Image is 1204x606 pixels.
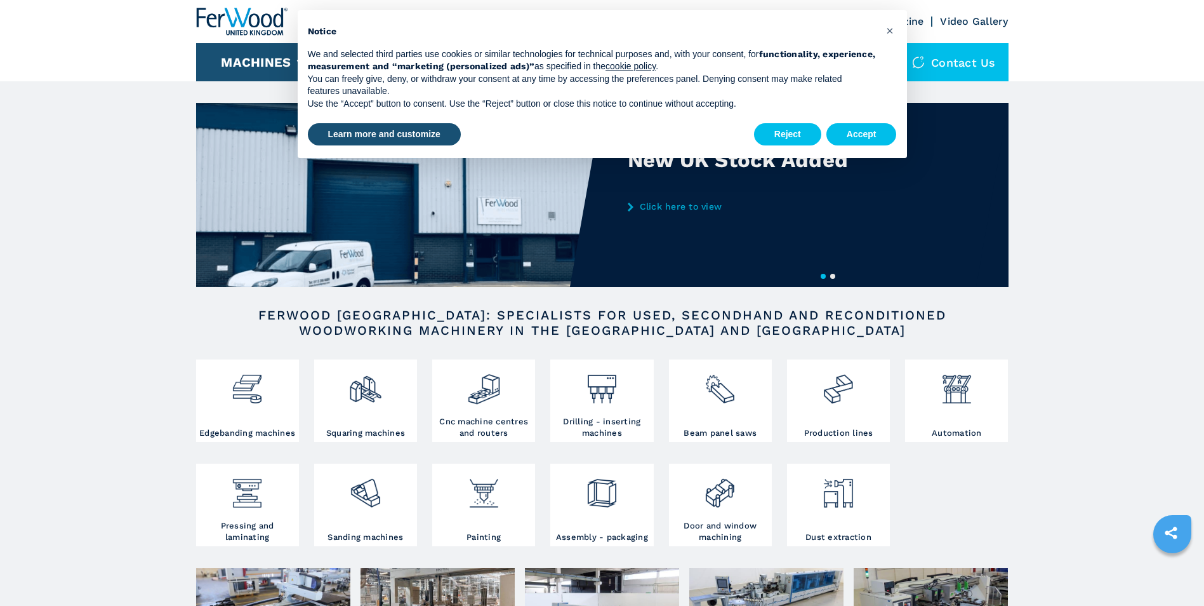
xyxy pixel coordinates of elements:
[432,464,535,546] a: Painting
[821,363,855,406] img: linee_di_produzione_2.png
[221,55,291,70] button: Machines
[703,467,737,510] img: lavorazione_porte_finestre_2.png
[899,43,1009,81] div: Contact us
[940,363,974,406] img: automazione.png
[348,467,382,510] img: levigatrici_2.png
[912,56,925,69] img: Contact us
[703,363,737,406] img: sezionatrici_2.png
[314,360,417,442] a: Squaring machines
[467,363,501,406] img: centro_di_lavoro_cnc_2.png
[556,532,648,543] h3: Assembly - packaging
[754,123,821,146] button: Reject
[237,307,968,338] h2: FERWOOD [GEOGRAPHIC_DATA]: SPECIALISTS FOR USED, SECONDHAND AND RECONDITIONED WOODWORKING MACHINE...
[308,25,877,38] h2: Notice
[553,416,650,439] h3: Drilling - inserting machines
[550,464,653,546] a: Assembly - packaging
[308,73,877,98] p: You can freely give, deny, or withdraw your consent at any time by accessing the preferences pane...
[199,428,295,439] h3: Edgebanding machines
[230,363,264,406] img: bordatrici_1.png
[804,428,873,439] h3: Production lines
[432,360,535,442] a: Cnc machine centres and routers
[308,48,877,73] p: We and selected third parties use cookies or similar technologies for technical purposes and, wit...
[932,428,982,439] h3: Automation
[196,464,299,546] a: Pressing and laminating
[684,428,757,439] h3: Beam panel saws
[1150,549,1194,596] iframe: Chat
[585,467,619,510] img: montaggio_imballaggio_2.png
[672,520,769,543] h3: Door and window machining
[940,15,1008,27] a: Video Gallery
[308,123,461,146] button: Learn more and customize
[886,23,894,38] span: ×
[314,464,417,546] a: Sanding machines
[550,360,653,442] a: Drilling - inserting machines
[787,360,890,442] a: Production lines
[196,8,288,36] img: Ferwood
[830,274,835,279] button: 2
[199,520,296,543] h3: Pressing and laminating
[327,532,403,543] h3: Sanding machines
[435,416,532,439] h3: Cnc machine centres and routers
[467,467,501,510] img: verniciatura_1.png
[787,464,890,546] a: Dust extraction
[466,532,501,543] h3: Painting
[230,467,264,510] img: pressa-strettoia.png
[669,360,772,442] a: Beam panel saws
[348,363,382,406] img: squadratrici_2.png
[905,360,1008,442] a: Automation
[805,532,871,543] h3: Dust extraction
[669,464,772,546] a: Door and window machining
[308,49,876,72] strong: functionality, experience, measurement and “marketing (personalized ads)”
[585,363,619,406] img: foratrici_inseritrici_2.png
[326,428,405,439] h3: Squaring machines
[605,61,656,71] a: cookie policy
[196,360,299,442] a: Edgebanding machines
[821,274,826,279] button: 1
[308,98,877,111] p: Use the “Accept” button to consent. Use the “Reject” button or close this notice to continue with...
[826,123,897,146] button: Accept
[1155,517,1187,549] a: sharethis
[628,201,877,212] a: Click here to view
[196,103,602,287] img: New UK Stock Added
[821,467,855,510] img: aspirazione_1.png
[880,20,901,41] button: Close this notice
